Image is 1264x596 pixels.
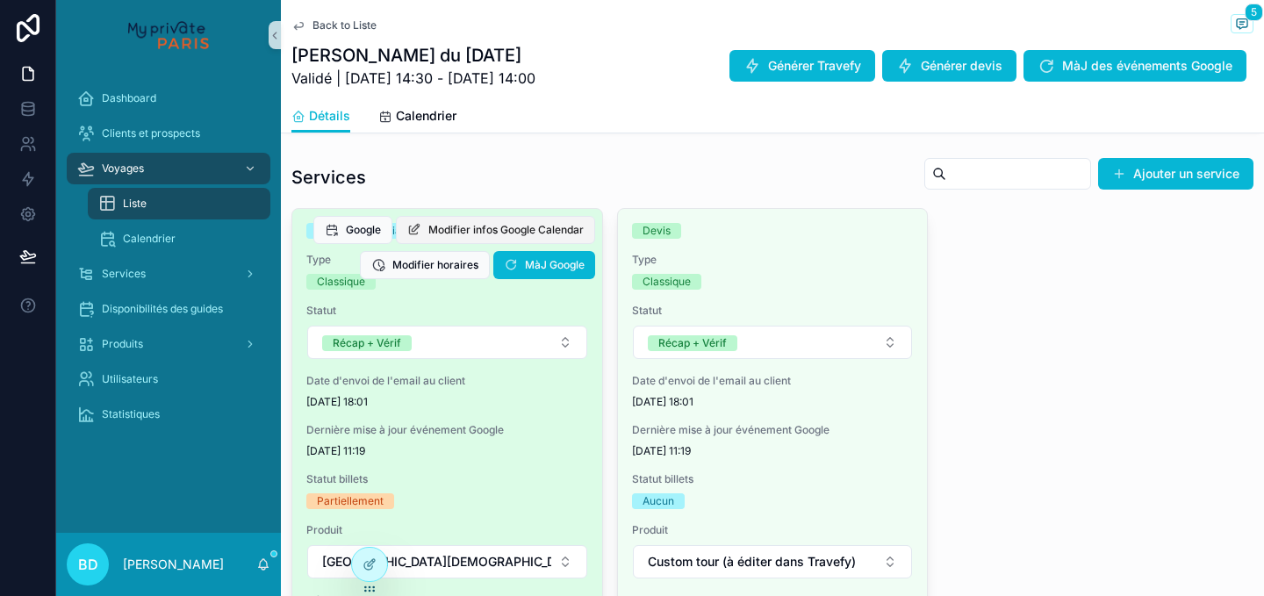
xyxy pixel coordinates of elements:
[306,423,588,437] span: Dernière mise à jour événement Google
[921,57,1002,75] span: Générer devis
[632,304,914,318] span: Statut
[307,326,587,359] button: Select Button
[307,545,587,578] button: Select Button
[1023,50,1246,82] button: MàJ des événements Google
[428,223,584,237] span: Modifier infos Google Calendar
[102,126,200,140] span: Clients et prospects
[102,337,143,351] span: Produits
[493,251,595,279] button: MàJ Google
[632,423,914,437] span: Dernière mise à jour événement Google
[632,374,914,388] span: Date d'envoi de l'email au client
[56,70,281,453] div: scrollable content
[67,258,270,290] a: Services
[102,162,144,176] span: Voyages
[1245,4,1263,21] span: 5
[396,216,595,244] button: Modifier infos Google Calendar
[102,372,158,386] span: Utilisateurs
[768,57,861,75] span: Générer Travefy
[632,472,914,486] span: Statut billets
[306,472,588,486] span: Statut billets
[360,251,490,279] button: Modifier horaires
[306,523,588,537] span: Produit
[317,274,365,290] div: Classique
[67,399,270,430] a: Statistiques
[346,223,381,237] span: Google
[306,304,588,318] span: Statut
[525,258,585,272] span: MàJ Google
[313,216,392,244] button: Google
[67,293,270,325] a: Disponibilités des guides
[643,493,674,509] div: Aucun
[291,68,535,89] span: Validé | [DATE] 14:30 - [DATE] 14:00
[67,118,270,149] a: Clients et prospects
[291,18,377,32] a: Back to Liste
[312,18,377,32] span: Back to Liste
[632,523,914,537] span: Produit
[123,556,224,573] p: [PERSON_NAME]
[643,274,691,290] div: Classique
[88,223,270,255] a: Calendrier
[633,326,913,359] button: Select Button
[123,197,147,211] span: Liste
[88,188,270,219] a: Liste
[306,444,588,458] span: [DATE] 11:19
[1098,158,1253,190] button: Ajouter un service
[632,253,914,267] span: Type
[102,267,146,281] span: Services
[306,395,588,409] span: [DATE] 18:01
[67,83,270,114] a: Dashboard
[729,50,875,82] button: Générer Travefy
[1062,57,1232,75] span: MàJ des événements Google
[882,50,1016,82] button: Générer devis
[317,493,384,509] div: Partiellement
[309,107,350,125] span: Détails
[123,232,176,246] span: Calendrier
[633,545,913,578] button: Select Button
[102,302,223,316] span: Disponibilités des guides
[643,223,671,239] div: Devis
[291,100,350,133] a: Détails
[632,444,914,458] span: [DATE] 11:19
[291,43,535,68] h1: [PERSON_NAME] du [DATE]
[67,363,270,395] a: Utilisateurs
[128,21,208,49] img: App logo
[378,100,456,135] a: Calendrier
[1231,14,1253,36] button: 5
[396,107,456,125] span: Calendrier
[392,258,478,272] span: Modifier horaires
[102,407,160,421] span: Statistiques
[306,374,588,388] span: Date d'envoi de l'email au client
[67,153,270,184] a: Voyages
[632,395,914,409] span: [DATE] 18:01
[78,554,98,575] span: BD
[648,553,856,571] span: Custom tour (à éditer dans Travefy)
[333,335,401,351] div: Récap + Vérif
[291,165,366,190] h1: Services
[658,335,727,351] div: Récap + Vérif
[102,91,156,105] span: Dashboard
[322,553,551,571] span: [GEOGRAPHIC_DATA][DEMOGRAPHIC_DATA] PRIVATE TOUR – Skip the line & Local expert guide
[67,328,270,360] a: Produits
